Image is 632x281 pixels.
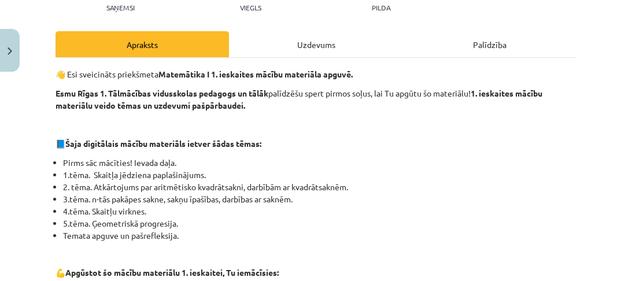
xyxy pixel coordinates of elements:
[63,193,576,205] li: 3.tēma. n-tās pakāpes sakne, sakņu īpašības, darbības ar saknēm.
[63,157,576,169] li: Pirms sāc mācīties! Ievada daļa.
[158,69,353,79] b: Matemātika I 1. ieskaites mācību materiāla apguvē.
[65,138,261,149] strong: Šaja digitālais mācību materiāls ietver šādas tēmas:
[56,31,229,57] div: Apraksts
[229,31,402,57] div: Uzdevums
[56,267,576,279] p: 💪
[63,169,576,181] li: 1.tēma. Skaitļa jēdziena paplašinājums.
[63,205,576,217] li: 4.tēma. Skaitļu virknes.
[56,68,576,80] p: 👋 Esi sveicināts priekšmeta
[63,230,576,242] li: Temata apguve un pašrefleksija.
[56,88,268,98] b: Esmu Rīgas 1. Tālmācības vidusskolas pedagogs un tālāk
[372,3,390,12] p: pilda
[56,87,576,112] p: palīdzēšu spert pirmos soļus, lai Tu apgūtu šo materiālu!
[65,267,279,278] b: Apgūstot šo mācību materiālu 1. ieskaitei, Tu iemācīsies:
[63,217,576,230] li: 5.tēma. Ģeometriskā progresija.
[403,31,576,57] div: Palīdzība
[8,47,12,55] img: icon-close-lesson-0947bae3869378f0d4975bcd49f059093ad1ed9edebbc8119c70593378902aed.svg
[56,138,576,150] p: 📘
[102,3,139,12] p: Saņemsi
[63,181,576,193] li: 2. tēma. Atkārtojums par aritmētisko kvadrātsakni, darbībām ar kvadrātsaknēm.
[240,3,261,12] p: Viegls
